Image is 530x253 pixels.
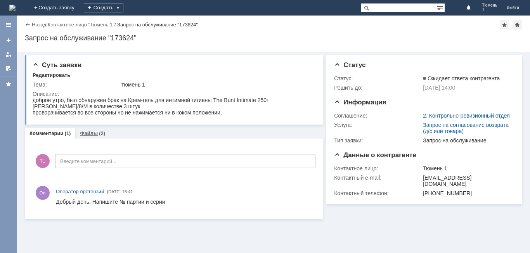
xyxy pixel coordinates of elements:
[80,130,98,136] a: Файлы
[334,137,421,144] div: Тип заявки:
[2,62,15,75] a: Мои согласования
[65,130,71,136] div: (1)
[32,22,46,28] a: Назад
[423,137,511,144] div: Запрос на обслуживание
[84,3,123,12] div: Создать
[482,3,497,8] span: Тюмень
[33,91,314,97] div: Описание:
[334,151,416,159] span: Данные о контрагенте
[99,130,105,136] div: (2)
[423,85,455,91] span: [DATE] 14:00
[9,5,16,11] img: logo
[33,61,81,69] span: Суть заявки
[423,113,510,119] a: 2. Контрольно-ревизионный отдел
[121,81,313,88] div: тюмень 1
[482,8,497,12] span: 1
[48,22,114,28] a: Контактное лицо "Тюмень 1"
[46,21,47,27] div: |
[423,175,511,187] div: [EMAIL_ADDRESS][DOMAIN_NAME]
[334,165,421,172] div: Контактное лицо:
[25,34,522,42] div: Запрос на обслуживание "173624"
[500,20,509,29] div: Добавить в избранное
[334,122,421,128] div: Услуга:
[48,22,117,28] div: /
[36,154,50,168] span: Т1
[334,75,421,81] div: Статус:
[117,22,198,28] div: Запрос на обслуживание "173624"
[437,3,445,11] span: Расширенный поиск
[33,81,120,88] div: Тема:
[423,75,500,81] span: Ожидает ответа контрагента
[29,130,64,136] a: Комментарии
[107,189,121,194] span: [DATE]
[423,165,511,172] div: Тюмень 1
[122,189,133,194] span: 16:41
[423,190,511,196] div: [PHONE_NUMBER]
[33,72,70,78] div: Редактировать
[334,190,421,196] div: Контактный телефон:
[2,48,15,61] a: Мои заявки
[334,61,365,69] span: Статус
[334,99,386,106] span: Информация
[334,113,421,119] div: Соглашение:
[9,5,16,11] a: Перейти на домашнюю страницу
[334,175,421,181] div: Контактный e-mail:
[423,122,509,134] a: Запрос на согласование возврата (д/с или товара)
[56,189,104,194] span: Оператор претензий
[513,20,522,29] div: Сделать домашней страницей
[56,188,104,196] a: Оператор претензий
[2,34,15,47] a: Создать заявку
[334,85,421,91] div: Решить до:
